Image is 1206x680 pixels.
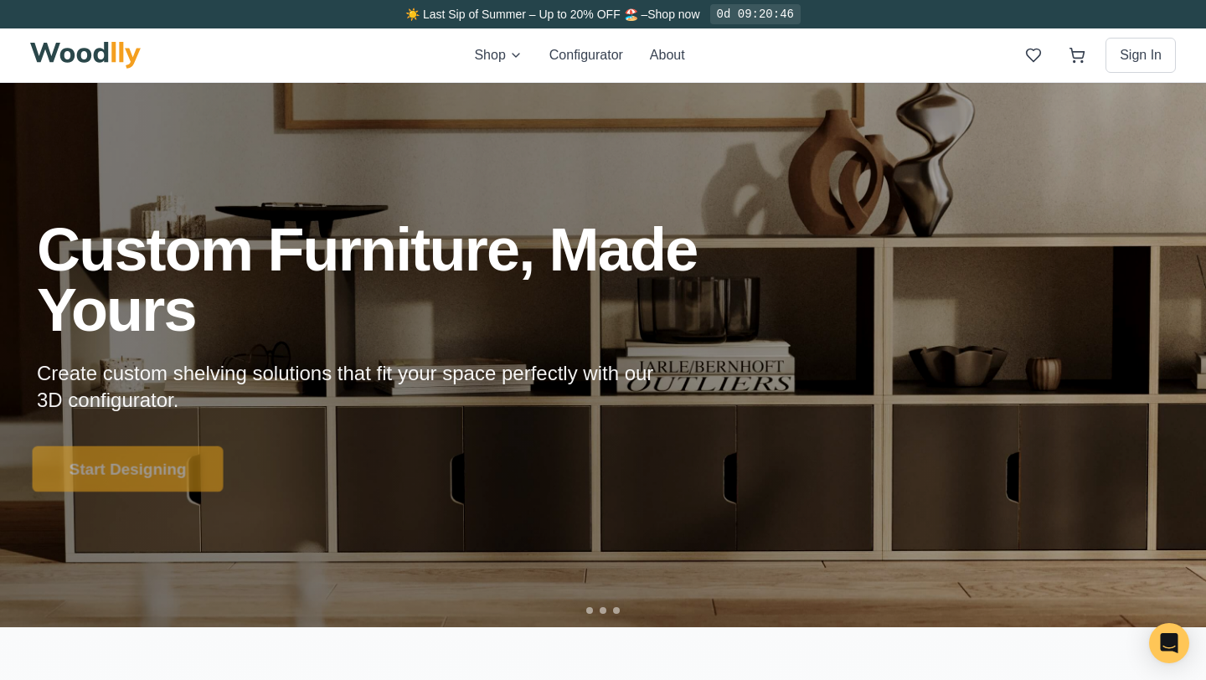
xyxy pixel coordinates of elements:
h1: Custom Furniture, Made Yours [37,219,787,340]
button: Sign In [1105,38,1176,73]
div: 0d 09:20:46 [710,4,801,24]
button: Shop [474,45,522,65]
button: About [650,45,685,65]
p: Create custom shelving solutions that fit your space perfectly with our 3D configurator. [37,360,680,414]
a: Shop now [647,8,699,21]
button: Configurator [549,45,623,65]
span: ☀️ Last Sip of Summer – Up to 20% OFF 🏖️ – [405,8,647,21]
div: Open Intercom Messenger [1149,623,1189,663]
img: Woodlly [30,42,141,69]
